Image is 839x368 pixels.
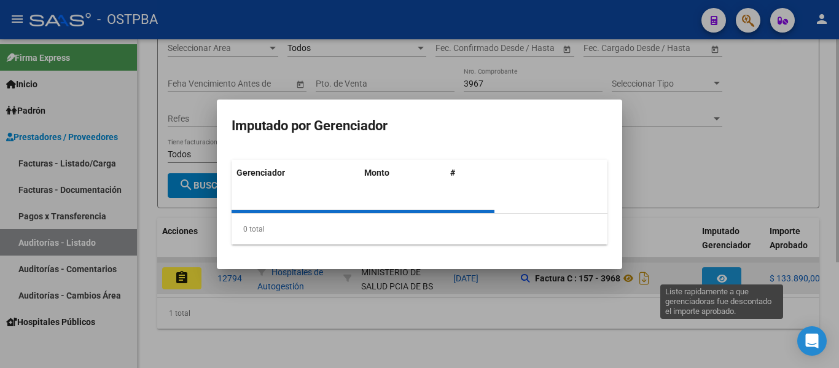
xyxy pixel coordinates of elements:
span: # [450,168,455,178]
datatable-header-cell: Gerenciador [232,160,359,186]
h3: Imputado por Gerenciador [232,114,607,138]
span: Monto [364,168,389,178]
span: Gerenciador [236,168,285,178]
datatable-header-cell: Monto [359,160,445,186]
div: 0 total [232,214,607,245]
datatable-header-cell: # [445,160,494,186]
div: Open Intercom Messenger [797,326,827,356]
